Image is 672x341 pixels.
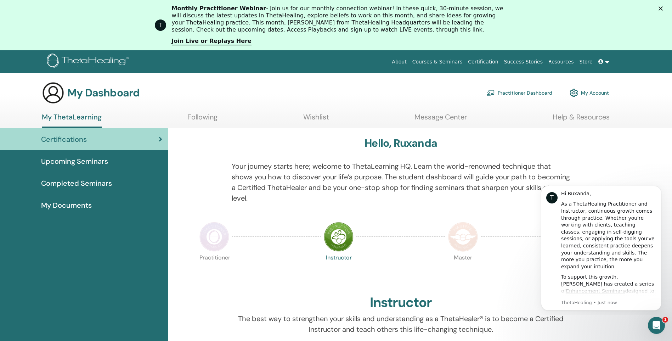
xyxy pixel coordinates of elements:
[553,113,610,127] a: Help & Resources
[370,295,432,311] h2: Instructor
[501,55,546,68] a: Success Stories
[41,156,108,167] span: Upcoming Seminars
[232,313,570,335] p: The best way to strengthen your skills and understanding as a ThetaHealer® is to become a Certifi...
[41,200,92,211] span: My Documents
[648,317,665,334] iframe: Intercom live chat
[410,55,465,68] a: Courses & Seminars
[36,109,95,114] a: Enhancement Seminars
[67,86,140,99] h3: My Dashboard
[155,19,166,31] div: Profile image for ThetaHealing
[303,113,329,127] a: Wishlist
[465,55,501,68] a: Certification
[172,5,266,12] b: Monthly Practitioner Webinar
[172,5,506,33] div: - Join us for our monthly connection webinar! In these quick, 30-minute session, we will discuss ...
[324,255,354,285] p: Instructor
[570,87,578,99] img: cog.svg
[659,6,666,11] div: Close
[187,113,218,127] a: Following
[47,54,131,70] img: logo.png
[486,90,495,96] img: chalkboard-teacher.svg
[530,179,672,315] iframe: Intercom notifications message
[172,38,252,45] a: Join Live or Replays Here
[546,55,577,68] a: Resources
[324,222,354,252] img: Instructor
[42,82,64,104] img: generic-user-icon.jpg
[389,55,409,68] a: About
[577,55,595,68] a: Store
[31,120,126,127] p: Message from ThetaHealing, sent Just now
[448,255,478,285] p: Master
[41,134,87,145] span: Certifications
[41,178,112,189] span: Completed Seminars
[662,317,668,323] span: 1
[486,85,552,101] a: Practitioner Dashboard
[365,137,437,150] h3: Hello, Ruxanda
[570,85,609,101] a: My Account
[42,113,102,128] a: My ThetaLearning
[199,222,229,252] img: Practitioner
[414,113,467,127] a: Message Center
[232,161,570,203] p: Your journey starts here; welcome to ThetaLearning HQ. Learn the world-renowned technique that sh...
[448,222,478,252] img: Master
[199,255,229,285] p: Practitioner
[31,94,126,171] div: To support this growth, [PERSON_NAME] has created a series of designed to help you refine your kn...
